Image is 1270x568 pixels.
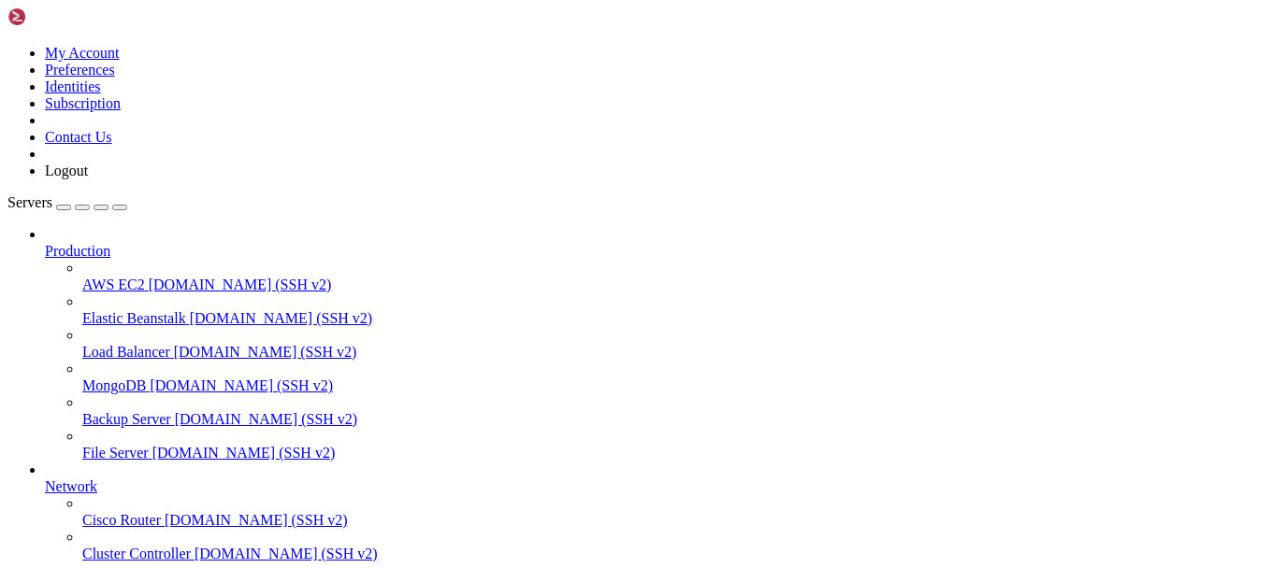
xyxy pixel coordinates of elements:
span: [DOMAIN_NAME] (SSH v2) [149,277,332,292]
li: Load Balancer [DOMAIN_NAME] (SSH v2) [82,327,1263,361]
li: Production [45,226,1263,461]
span: Network [45,478,97,494]
a: Production [45,243,1263,260]
a: Load Balancer [DOMAIN_NAME] (SSH v2) [82,344,1263,361]
a: Subscription [45,95,121,111]
span: MongoDB [82,377,146,393]
span: [DOMAIN_NAME] (SSH v2) [175,411,358,427]
span: [DOMAIN_NAME] (SSH v2) [195,546,378,561]
span: [DOMAIN_NAME] (SSH v2) [165,512,348,528]
a: Contact Us [45,129,112,145]
span: Load Balancer [82,344,170,360]
a: Network [45,478,1263,495]
a: Identities [45,78,101,94]
a: My Account [45,45,120,61]
a: File Server [DOMAIN_NAME] (SSH v2) [82,445,1263,461]
a: Cisco Router [DOMAIN_NAME] (SSH v2) [82,512,1263,529]
span: [DOMAIN_NAME] (SSH v2) [174,344,357,360]
li: Elastic Beanstalk [DOMAIN_NAME] (SSH v2) [82,293,1263,327]
li: Cluster Controller [DOMAIN_NAME] (SSH v2) [82,529,1263,562]
a: Preferences [45,62,115,78]
a: MongoDB [DOMAIN_NAME] (SSH v2) [82,377,1263,394]
span: Elastic Beanstalk [82,310,186,326]
span: Cluster Controller [82,546,191,561]
span: [DOMAIN_NAME] (SSH v2) [150,377,333,393]
span: Backup Server [82,411,171,427]
li: File Server [DOMAIN_NAME] (SSH v2) [82,428,1263,461]
li: MongoDB [DOMAIN_NAME] (SSH v2) [82,361,1263,394]
span: Production [45,243,110,259]
span: Servers [7,194,52,210]
span: [DOMAIN_NAME] (SSH v2) [190,310,373,326]
a: Servers [7,194,127,210]
li: AWS EC2 [DOMAIN_NAME] (SSH v2) [82,260,1263,293]
li: Network [45,461,1263,562]
span: AWS EC2 [82,277,145,292]
span: Cisco Router [82,512,161,528]
a: Elastic Beanstalk [DOMAIN_NAME] (SSH v2) [82,310,1263,327]
span: File Server [82,445,149,461]
a: Backup Server [DOMAIN_NAME] (SSH v2) [82,411,1263,428]
a: AWS EC2 [DOMAIN_NAME] (SSH v2) [82,277,1263,293]
li: Backup Server [DOMAIN_NAME] (SSH v2) [82,394,1263,428]
span: [DOMAIN_NAME] (SSH v2) [152,445,336,461]
li: Cisco Router [DOMAIN_NAME] (SSH v2) [82,495,1263,529]
a: Logout [45,163,88,178]
a: Cluster Controller [DOMAIN_NAME] (SSH v2) [82,546,1263,562]
img: Shellngn [7,7,115,26]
